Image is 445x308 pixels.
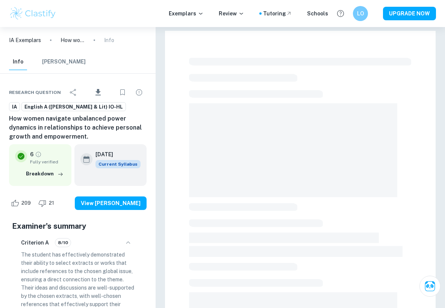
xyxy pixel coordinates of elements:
button: Help and Feedback [334,7,347,20]
h5: Examiner's summary [12,220,144,232]
button: [PERSON_NAME] [42,54,86,70]
a: Tutoring [263,9,292,18]
div: Dislike [36,197,58,209]
p: Info [104,36,114,44]
p: 6 [30,150,33,159]
button: UPGRADE NOW [383,7,436,20]
button: LO [353,6,368,21]
span: Research question [9,89,61,96]
button: View [PERSON_NAME] [75,196,147,210]
span: 21 [45,199,58,207]
span: Current Syllabus [95,160,141,168]
h6: How women navigate unbalanced power dynamics in relationships to achieve personal growth and empo... [9,114,147,141]
p: How women navigate unbalanced power dynamics in relationships to achieve personal growth and empo... [61,36,85,44]
img: Clastify logo [9,6,57,21]
div: Like [9,197,35,209]
a: IA [9,102,20,112]
button: Info [9,54,27,70]
a: Grade fully verified [35,151,42,158]
span: 8/10 [55,239,71,246]
div: Share [66,85,81,100]
span: IA [9,103,20,111]
h6: Criterion A [21,239,49,247]
a: English A ([PERSON_NAME] & Lit) IO-HL [21,102,126,112]
button: Ask Clai [419,276,440,297]
p: Exemplars [169,9,204,18]
h6: LO [356,9,365,18]
div: Download [82,83,114,102]
div: This exemplar is based on the current syllabus. Feel free to refer to it for inspiration/ideas wh... [95,160,141,168]
span: English A ([PERSON_NAME] & Lit) IO-HL [22,103,126,111]
button: Breakdown [24,168,65,180]
span: Fully verified [30,159,65,165]
h6: [DATE] [95,150,135,159]
p: Review [219,9,244,18]
div: Bookmark [115,85,130,100]
span: 209 [17,199,35,207]
a: IA Exemplars [9,36,41,44]
a: Schools [307,9,328,18]
div: Report issue [132,85,147,100]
